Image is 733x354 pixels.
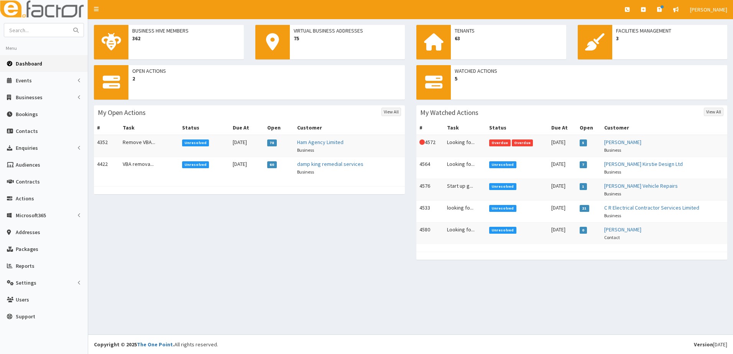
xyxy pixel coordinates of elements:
h3: My Open Actions [98,109,146,116]
span: Unresolved [489,227,516,234]
th: Task [120,121,179,135]
span: Dashboard [16,60,42,67]
td: 4564 [416,157,444,179]
td: [DATE] [548,201,577,223]
small: Business [604,169,621,175]
td: 4533 [416,201,444,223]
span: 2 [132,75,401,82]
span: Watched Actions [455,67,723,75]
span: Actions [16,195,34,202]
span: Packages [16,246,38,252]
i: This Action is overdue! [419,139,425,145]
input: Search... [4,23,69,37]
th: Task [444,121,486,135]
td: [DATE] [230,157,264,179]
a: View All [381,108,401,116]
small: Contact [604,234,620,240]
td: Looking fo... [444,157,486,179]
span: 7 [580,161,587,168]
b: Version [694,341,713,348]
span: Unresolved [489,183,516,190]
td: Looking fo... [444,135,486,157]
td: [DATE] [548,223,577,244]
a: C R Electrical Contractor Services Limited [604,204,699,211]
span: Bookings [16,111,38,118]
span: Unresolved [182,139,209,146]
span: Support [16,313,35,320]
a: [PERSON_NAME] [604,139,641,146]
span: 362 [132,34,240,42]
strong: Copyright © 2025 . [94,341,174,348]
th: # [416,121,444,135]
th: Status [179,121,230,135]
span: 78 [267,139,277,146]
td: [DATE] [548,157,577,179]
a: damp king remedial services [297,161,363,167]
small: Business [297,147,314,153]
td: VBA remova... [120,157,179,179]
span: Unresolved [489,161,516,168]
span: Overdue [489,139,511,146]
td: 4572 [416,135,444,157]
th: Customer [294,121,405,135]
td: 4422 [94,157,120,179]
span: 5 [455,75,723,82]
th: Customer [601,121,727,135]
td: looking fo... [444,201,486,223]
td: 4352 [94,135,120,157]
span: Users [16,296,29,303]
small: Business [604,147,621,153]
span: [PERSON_NAME] [690,6,727,13]
div: [DATE] [694,341,727,348]
span: 5 [580,139,587,146]
a: View All [704,108,723,116]
a: The One Point [137,341,173,348]
td: 4576 [416,179,444,201]
span: 60 [267,161,277,168]
span: Business Hive Members [132,27,240,34]
th: # [94,121,120,135]
span: 0 [580,227,587,234]
span: Unresolved [489,205,516,212]
span: 21 [580,205,589,212]
span: 75 [294,34,401,42]
td: Remove VBA... [120,135,179,157]
h3: My Watched Actions [420,109,478,116]
th: Open [264,121,294,135]
a: [PERSON_NAME] Vehicle Repairs [604,182,678,189]
span: Audiences [16,161,40,168]
small: Business [604,191,621,197]
th: Due At [230,121,264,135]
span: Settings [16,279,36,286]
a: Ham Agency Limited [297,139,343,146]
td: [DATE] [548,135,577,157]
span: Microsoft365 [16,212,46,219]
span: Contacts [16,128,38,134]
span: Events [16,77,32,84]
span: Unresolved [182,161,209,168]
span: 1 [580,183,587,190]
th: Open [577,121,601,135]
small: Business [297,169,314,175]
span: Addresses [16,229,40,236]
footer: All rights reserved. [88,334,733,354]
td: Looking fo... [444,223,486,244]
span: Virtual Business Addresses [294,27,401,34]
span: Facilities Management [616,27,724,34]
td: 4580 [416,223,444,244]
a: [PERSON_NAME] Kirstie Design Ltd [604,161,683,167]
span: Businesses [16,94,43,101]
span: 3 [616,34,724,42]
span: Contracts [16,178,40,185]
span: Enquiries [16,144,38,151]
th: Due At [548,121,577,135]
span: Reports [16,262,35,269]
span: Tenants [455,27,562,34]
span: 63 [455,34,562,42]
th: Status [486,121,548,135]
span: Open Actions [132,67,401,75]
span: Overdue [512,139,533,146]
small: Business [604,213,621,218]
td: [DATE] [548,179,577,201]
td: [DATE] [230,135,264,157]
